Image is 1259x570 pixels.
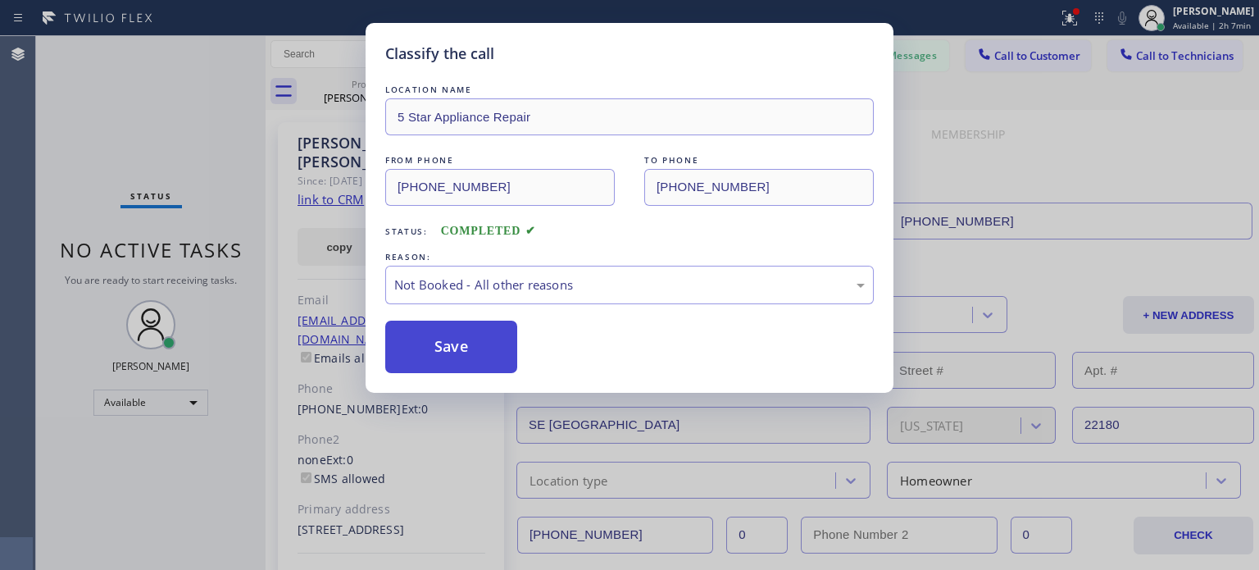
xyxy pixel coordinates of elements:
h5: Classify the call [385,43,494,65]
div: Not Booked - All other reasons [394,276,865,294]
input: From phone [385,169,615,206]
span: Status: [385,226,428,237]
div: LOCATION NAME [385,81,874,98]
button: Save [385,321,517,373]
div: REASON: [385,249,874,266]
div: TO PHONE [644,152,874,169]
input: To phone [644,169,874,206]
div: FROM PHONE [385,152,615,169]
span: COMPLETED [441,225,536,237]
